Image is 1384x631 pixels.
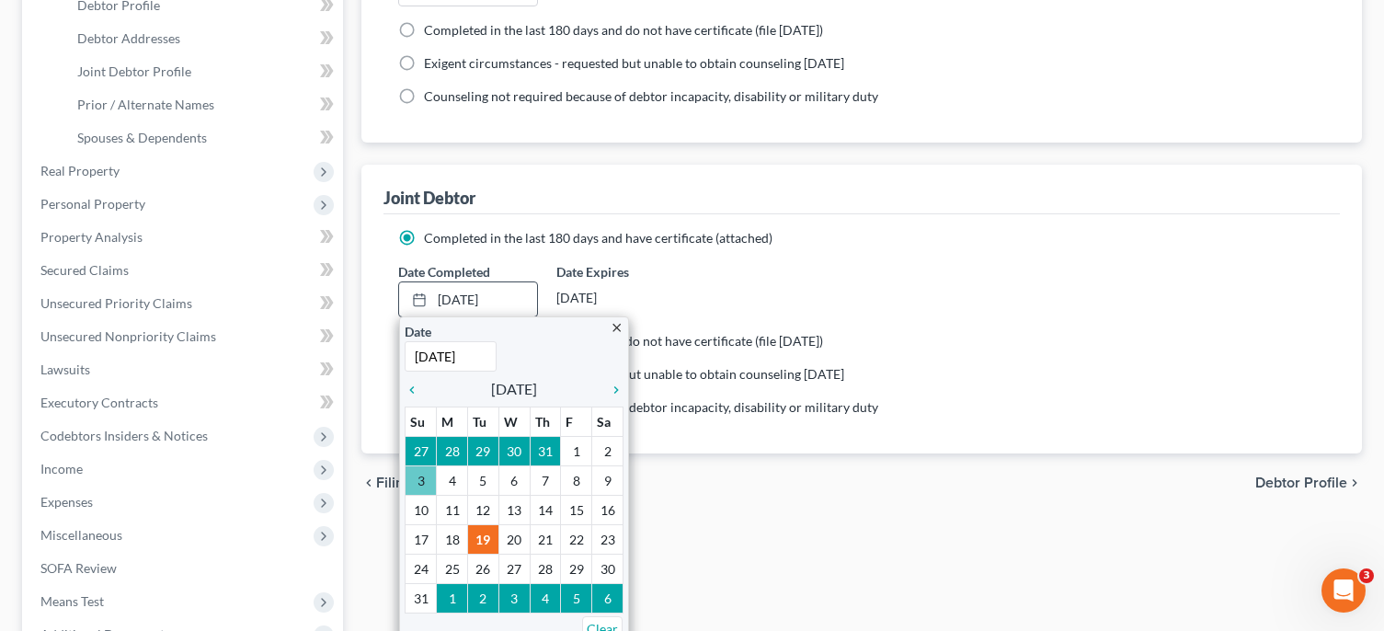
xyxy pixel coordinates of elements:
td: 22 [561,525,592,555]
a: Prior / Alternate Names [63,88,343,121]
td: 25 [437,555,468,584]
span: Real Property [40,163,120,178]
td: 27 [406,437,437,466]
a: Spouses & Dependents [63,121,343,155]
span: Exigent circumstances - requested but unable to obtain counseling [DATE] [424,366,844,382]
th: M [437,407,468,437]
td: 16 [592,496,623,525]
td: 15 [561,496,592,525]
i: close [610,321,623,335]
div: [DATE] [556,281,695,315]
td: 31 [530,437,561,466]
i: chevron_left [361,476,376,490]
span: Executory Contracts [40,395,158,410]
th: Sa [592,407,623,437]
span: SOFA Review [40,560,117,576]
button: chevron_left Filing Information [361,476,491,490]
span: Filing Information [376,476,491,490]
td: 26 [467,555,498,584]
a: Unsecured Nonpriority Claims [26,320,343,353]
label: Date [405,322,431,341]
span: Counseling not required because of debtor incapacity, disability or military duty [424,88,878,104]
i: chevron_right [600,383,623,397]
span: Codebtors Insiders & Notices [40,428,208,443]
td: 21 [530,525,561,555]
td: 18 [437,525,468,555]
td: 6 [592,584,623,614]
td: 19 [467,525,498,555]
td: 3 [406,466,437,496]
td: 14 [530,496,561,525]
a: SOFA Review [26,552,343,585]
td: 2 [467,584,498,614]
a: Executory Contracts [26,386,343,419]
td: 24 [406,555,437,584]
td: 4 [437,466,468,496]
span: Counseling not required because of debtor incapacity, disability or military duty [424,399,878,415]
td: 5 [467,466,498,496]
span: Income [40,461,83,476]
td: 20 [498,525,530,555]
a: close [610,316,623,338]
span: Means Test [40,593,104,609]
td: 29 [561,555,592,584]
span: Unsecured Priority Claims [40,295,192,311]
a: Lawsuits [26,353,343,386]
span: Miscellaneous [40,527,122,543]
a: Unsecured Priority Claims [26,287,343,320]
span: Completed in the last 180 days and do not have certificate (file [DATE]) [424,22,823,38]
td: 30 [498,437,530,466]
td: 8 [561,466,592,496]
a: [DATE] [399,282,536,317]
th: F [561,407,592,437]
td: 10 [406,496,437,525]
td: 3 [498,584,530,614]
span: Spouses & Dependents [77,130,207,145]
td: 9 [592,466,623,496]
td: 28 [530,555,561,584]
i: chevron_right [1347,476,1362,490]
span: Prior / Alternate Names [77,97,214,112]
a: Property Analysis [26,221,343,254]
input: 1/1/2013 [405,341,497,372]
td: 12 [467,496,498,525]
td: 28 [437,437,468,466]
button: Debtor Profile chevron_right [1255,476,1362,490]
a: Joint Debtor Profile [63,55,343,88]
span: Secured Claims [40,262,129,278]
td: 23 [592,525,623,555]
td: 1 [437,584,468,614]
div: Joint Debtor [383,187,475,209]
th: W [498,407,530,437]
td: 5 [561,584,592,614]
th: Su [406,407,437,437]
td: 2 [592,437,623,466]
span: Lawsuits [40,361,90,377]
a: Secured Claims [26,254,343,287]
span: Expenses [40,494,93,510]
td: 13 [498,496,530,525]
i: chevron_left [405,383,429,397]
th: Th [530,407,561,437]
td: 31 [406,584,437,614]
th: Tu [467,407,498,437]
iframe: Intercom live chat [1321,568,1366,613]
span: Exigent circumstances - requested but unable to obtain counseling [DATE] [424,55,844,71]
span: Joint Debtor Profile [77,63,191,79]
label: Date Completed [398,262,490,281]
span: Unsecured Nonpriority Claims [40,328,216,344]
td: 1 [561,437,592,466]
td: 7 [530,466,561,496]
span: Debtor Addresses [77,30,180,46]
span: [DATE] [491,378,537,400]
td: 4 [530,584,561,614]
a: chevron_left [405,378,429,400]
span: Property Analysis [40,229,143,245]
span: Debtor Profile [1255,476,1347,490]
td: 30 [592,555,623,584]
a: chevron_right [600,378,623,400]
span: Completed in the last 180 days and have certificate (attached) [424,230,772,246]
td: 6 [498,466,530,496]
td: 17 [406,525,437,555]
span: Personal Property [40,196,145,212]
